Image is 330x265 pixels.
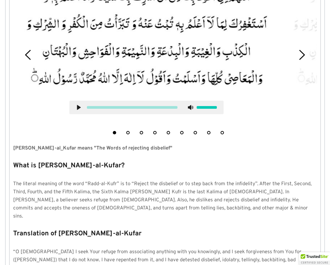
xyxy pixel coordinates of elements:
[13,145,172,152] strong: [PERSON_NAME]-al_Kufar means "The Words of rejecting disbelief"
[13,161,125,170] strong: What is [PERSON_NAME]-al-Kufar?
[126,131,130,134] button: 2 of 9
[194,131,197,134] button: 7 of 9
[167,131,170,134] button: 5 of 9
[113,131,116,134] button: 1 of 9
[153,131,157,134] button: 4 of 9
[180,131,184,134] button: 6 of 9
[140,131,143,134] button: 3 of 9
[13,181,312,220] span: The literal meaning of the word “Radd-al-Kufr” is to “Reject the disbelief or to step back from t...
[13,229,141,238] strong: Translation of [PERSON_NAME]-al-Kufar
[299,252,330,265] div: TrustedSite Certified
[221,131,224,134] button: 9 of 9
[207,131,210,134] button: 8 of 9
